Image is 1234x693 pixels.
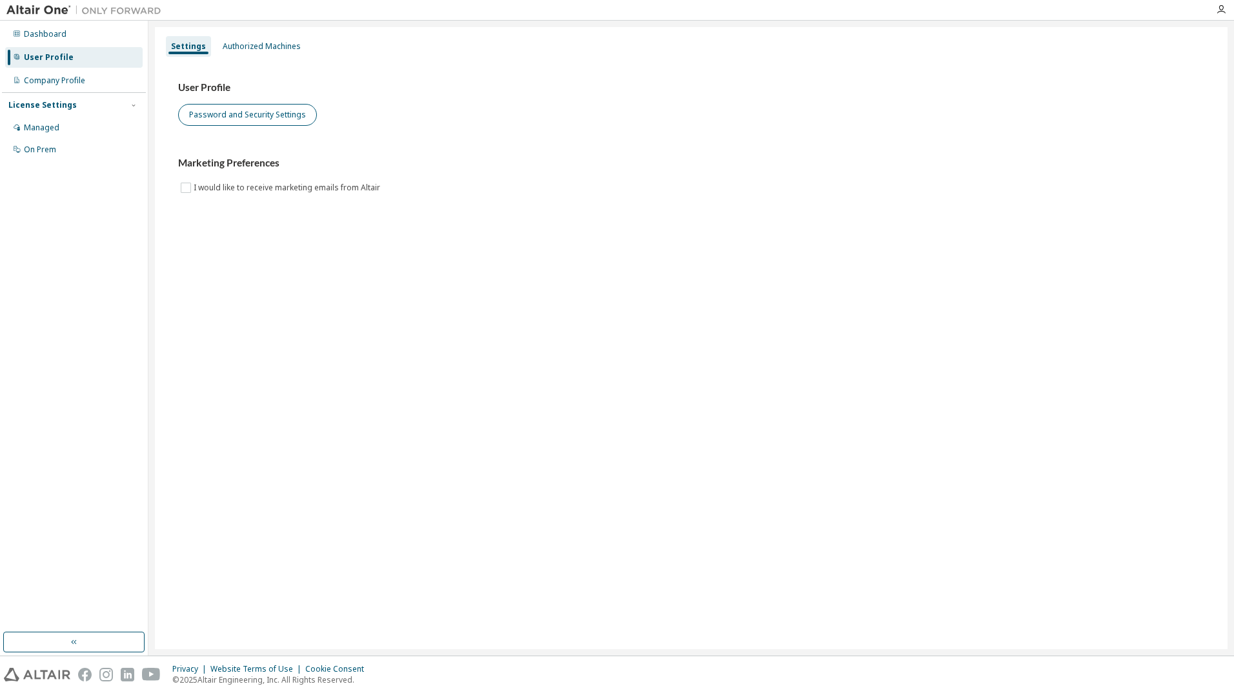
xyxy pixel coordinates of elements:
[24,52,74,63] div: User Profile
[210,664,305,674] div: Website Terms of Use
[24,145,56,155] div: On Prem
[172,664,210,674] div: Privacy
[24,29,66,39] div: Dashboard
[99,668,113,681] img: instagram.svg
[24,123,59,133] div: Managed
[172,674,372,685] p: © 2025 Altair Engineering, Inc. All Rights Reserved.
[24,75,85,86] div: Company Profile
[142,668,161,681] img: youtube.svg
[121,668,134,681] img: linkedin.svg
[4,668,70,681] img: altair_logo.svg
[223,41,301,52] div: Authorized Machines
[8,100,77,110] div: License Settings
[305,664,372,674] div: Cookie Consent
[178,81,1204,94] h3: User Profile
[178,157,1204,170] h3: Marketing Preferences
[171,41,206,52] div: Settings
[6,4,168,17] img: Altair One
[178,104,317,126] button: Password and Security Settings
[194,180,383,196] label: I would like to receive marketing emails from Altair
[78,668,92,681] img: facebook.svg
